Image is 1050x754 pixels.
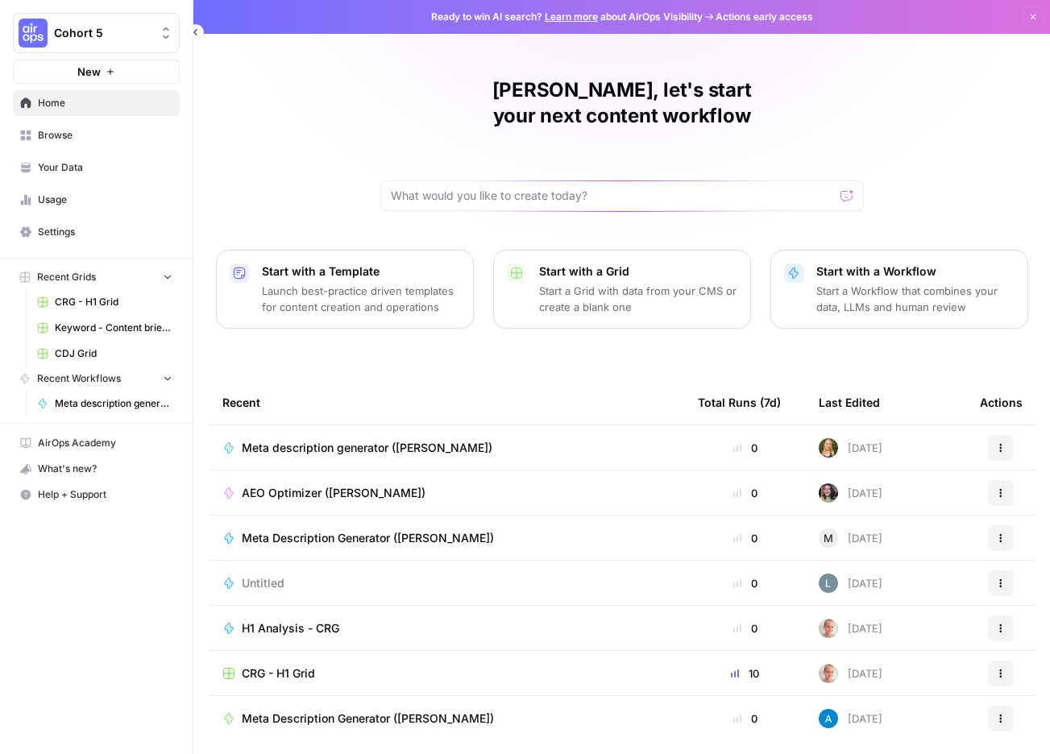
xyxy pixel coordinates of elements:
div: 0 [698,530,793,546]
span: Meta description generator ([PERSON_NAME]) [242,440,492,456]
a: CRG - H1 Grid [222,665,672,681]
div: [DATE] [819,664,882,683]
span: CDJ Grid [55,346,172,361]
img: tzy1lhuh9vjkl60ica9oz7c44fpn [819,664,838,683]
button: Start with a WorkflowStart a Workflow that combines your data, LLMs and human review [770,250,1028,329]
div: 0 [698,710,793,727]
a: Learn more [545,10,598,23]
a: Settings [13,219,180,245]
div: 0 [698,620,793,636]
img: tzy1lhuh9vjkl60ica9oz7c44fpn [819,619,838,638]
a: CRG - H1 Grid [30,289,180,315]
span: M [824,530,833,546]
span: Cohort 5 [54,25,151,41]
span: Usage [38,193,172,207]
a: Usage [13,187,180,213]
a: CDJ Grid [30,341,180,367]
a: Keyword - Content brief - Article (Airops builders) [30,315,180,341]
div: Recent [222,380,672,425]
span: Settings [38,225,172,239]
img: lv9aeu8m5xbjlu53qhb6bdsmtbjy [819,574,838,593]
input: What would you like to create today? [391,188,834,204]
div: [DATE] [819,709,882,728]
a: Meta Description Generator ([PERSON_NAME]) [222,710,672,727]
a: Browse [13,122,180,148]
span: CRG - H1 Grid [55,295,172,309]
img: o3cqybgnmipr355j8nz4zpq1mc6x [819,709,838,728]
span: AEO Optimizer ([PERSON_NAME]) [242,485,425,501]
span: Home [38,96,172,110]
span: Meta Description Generator ([PERSON_NAME]) [242,710,494,727]
span: Recent Workflows [37,371,121,386]
p: Start with a Grid [539,263,737,280]
a: AirOps Academy [13,430,180,456]
button: Recent Workflows [13,367,180,391]
button: New [13,60,180,84]
span: Ready to win AI search? about AirOps Visibility [431,10,703,24]
div: Last Edited [819,380,880,425]
a: Meta description generator ([PERSON_NAME]) [30,391,180,416]
p: Launch best-practice driven templates for content creation and operations [262,283,460,315]
a: Meta Description Generator ([PERSON_NAME]) [222,530,672,546]
a: Meta description generator ([PERSON_NAME]) [222,440,672,456]
div: Total Runs (7d) [698,380,781,425]
span: New [77,64,101,80]
span: Your Data [38,160,172,175]
div: What's new? [14,457,179,481]
p: Start with a Workflow [816,263,1015,280]
button: Workspace: Cohort 5 [13,13,180,53]
button: Start with a GridStart a Grid with data from your CMS or create a blank one [493,250,751,329]
span: Meta description generator ([PERSON_NAME]) [55,396,172,411]
button: Recent Grids [13,265,180,289]
div: 0 [698,440,793,456]
span: Keyword - Content brief - Article (Airops builders) [55,321,172,335]
span: Help + Support [38,487,172,502]
span: H1 Analysis - CRG [242,620,339,636]
img: e6jku8bei7w65twbz9tngar3gsjq [819,483,838,503]
span: Meta Description Generator ([PERSON_NAME]) [242,530,494,546]
div: [DATE] [819,438,882,458]
a: H1 Analysis - CRG [222,620,672,636]
button: What's new? [13,456,180,482]
span: Browse [38,128,172,143]
img: Cohort 5 Logo [19,19,48,48]
button: Start with a TemplateLaunch best-practice driven templates for content creation and operations [216,250,474,329]
div: 10 [698,665,793,681]
div: [DATE] [819,574,882,593]
div: 0 [698,575,793,591]
a: Untitled [222,575,672,591]
a: Home [13,90,180,116]
span: AirOps Academy [38,436,172,450]
img: r24b6keouon8mlof60ptx1lwn1nq [819,438,838,458]
div: 0 [698,485,793,501]
span: Recent Grids [37,270,96,284]
span: Actions early access [716,10,813,24]
div: Actions [980,380,1023,425]
a: Your Data [13,155,180,180]
span: Untitled [242,575,284,591]
h1: [PERSON_NAME], let's start your next content workflow [380,77,864,129]
div: [DATE] [819,528,882,548]
p: Start a Workflow that combines your data, LLMs and human review [816,283,1015,315]
p: Start a Grid with data from your CMS or create a blank one [539,283,737,315]
p: Start with a Template [262,263,460,280]
button: Help + Support [13,482,180,507]
div: [DATE] [819,483,882,503]
a: AEO Optimizer ([PERSON_NAME]) [222,485,672,501]
span: CRG - H1 Grid [242,665,315,681]
div: [DATE] [819,619,882,638]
